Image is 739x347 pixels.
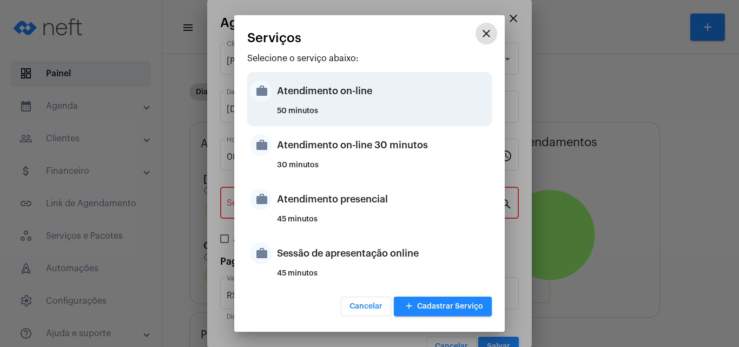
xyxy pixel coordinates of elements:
[250,243,272,264] mat-icon: work
[341,297,391,316] button: Cancelar
[349,303,382,310] span: Cancelar
[247,54,492,63] p: Selecione o serviço abaixo:
[247,31,301,45] span: Serviços
[480,27,493,40] mat-icon: close
[277,75,489,107] div: Atendimento on-line
[250,134,272,156] mat-icon: work
[394,297,492,316] button: Cadastrar Serviço
[403,303,483,310] span: Cadastrar Serviço
[277,215,489,232] div: 45 minutos
[250,80,272,102] mat-icon: work
[277,161,489,178] div: 30 minutos
[277,107,489,123] div: 50 minutos
[403,299,415,314] mat-icon: add
[277,129,489,161] div: Atendimento on-line 30 minutos
[250,188,272,210] mat-icon: work
[277,183,489,215] div: Atendimento presencial
[277,270,489,286] div: 45 minutos
[277,237,489,270] div: Sessão de apresentação online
